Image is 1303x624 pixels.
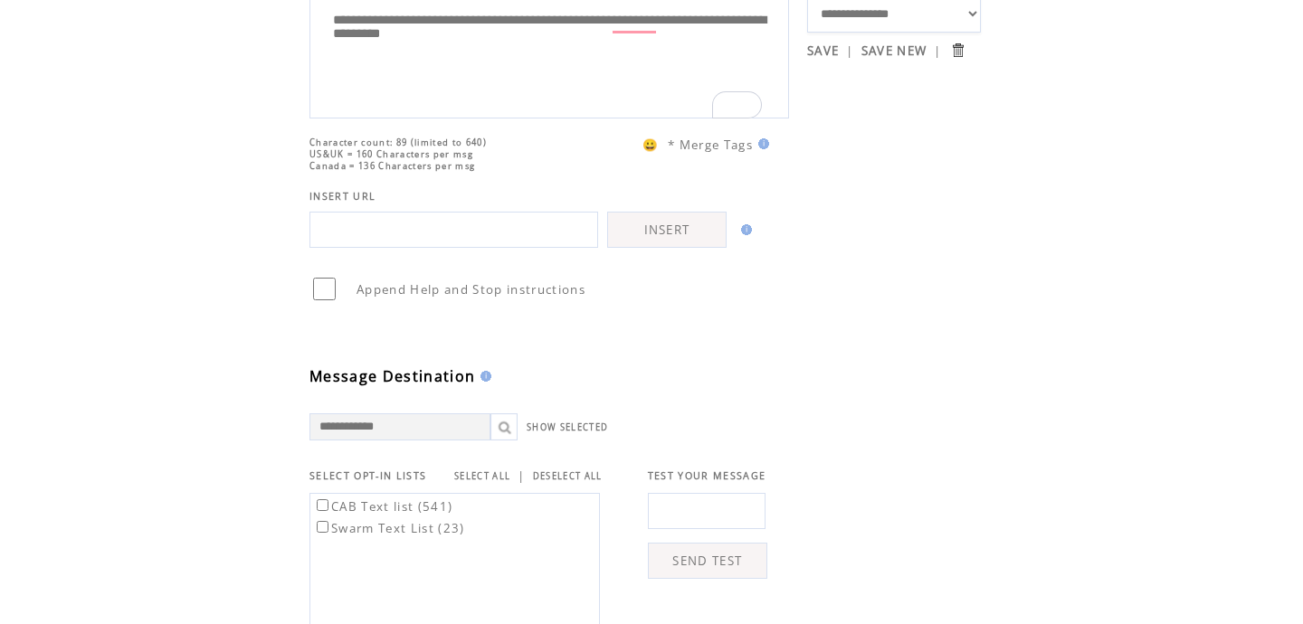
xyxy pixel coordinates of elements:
[309,469,426,482] span: SELECT OPT-IN LISTS
[648,543,767,579] a: SEND TEST
[736,224,752,235] img: help.gif
[807,43,839,59] a: SAVE
[313,498,452,515] label: CAB Text list (541)
[668,137,753,153] span: * Merge Tags
[309,366,475,386] span: Message Destination
[861,43,927,59] a: SAVE NEW
[607,212,727,248] a: INSERT
[475,371,491,382] img: help.gif
[309,190,376,203] span: INSERT URL
[313,520,465,536] label: Swarm Text List (23)
[934,43,941,59] span: |
[317,521,328,533] input: Swarm Text List (23)
[309,148,473,160] span: US&UK = 160 Characters per msg
[518,468,525,484] span: |
[846,43,853,59] span: |
[753,138,769,149] img: help.gif
[642,137,659,153] span: 😀
[533,470,603,482] a: DESELECT ALL
[309,137,487,148] span: Character count: 89 (limited to 640)
[357,281,585,298] span: Append Help and Stop instructions
[309,160,475,172] span: Canada = 136 Characters per msg
[454,470,510,482] a: SELECT ALL
[648,469,766,482] span: TEST YOUR MESSAGE
[317,499,328,511] input: CAB Text list (541)
[949,42,966,59] input: Submit
[527,421,608,433] a: SHOW SELECTED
